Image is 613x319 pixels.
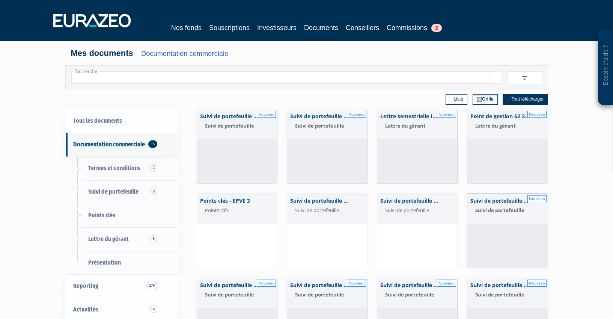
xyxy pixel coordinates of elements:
img: filter.svg [521,75,528,81]
span: 4 [151,305,158,313]
a: Suivi de portefeuille8 [66,180,178,204]
a: Documentation commerciale [141,50,228,57]
span: 5 [150,235,157,242]
p: Besoin d'aide ? [601,34,610,102]
span: Actualités [73,306,98,313]
a: Tout télécharger [503,94,548,105]
span: 279 [147,282,158,289]
span: 2 [150,164,157,172]
img: grid.svg [477,97,482,102]
a: Investisseurs [257,23,297,33]
span: 8 [150,188,157,195]
a: Lettre du gérant5 [66,227,178,251]
span: Documentation commerciale [73,141,145,148]
h4: Mes documents [71,49,542,58]
span: 15 [149,140,158,148]
a: Conseillers [346,23,379,33]
span: Lettre du gérant [88,235,129,242]
span: Présentation [88,259,121,266]
a: Liste [446,94,467,105]
span: Suivi de portefeuille [88,188,139,195]
span: Reporting [73,282,98,289]
a: Documentation commerciale 15 [66,133,178,156]
a: Documents [304,23,338,34]
a: Points clés [66,204,178,227]
img: 1732889491-logotype_eurazeo_blanc_rvb.png [53,14,131,27]
a: Nos fonds [171,23,202,33]
a: Grille [473,94,498,105]
a: Souscriptions [209,23,250,33]
a: Tous les documents [66,109,178,133]
span: 2 [431,24,442,32]
a: Reporting 279 [66,274,178,298]
a: Présentation [66,251,178,275]
a: Commissions2 [387,23,442,33]
input: Recherche [71,71,489,84]
span: Points clés [88,212,115,219]
span: Termes et conditions [88,164,140,172]
a: Termes et conditions2 [66,156,178,180]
